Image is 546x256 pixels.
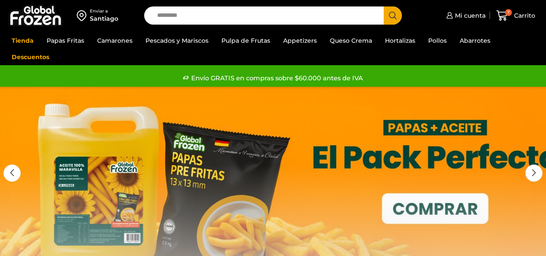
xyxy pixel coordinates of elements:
a: Pulpa de Frutas [217,32,275,49]
img: address-field-icon.svg [77,8,90,23]
a: Queso Crema [325,32,376,49]
a: 7 Carrito [494,6,537,26]
a: Pescados y Mariscos [141,32,213,49]
span: 7 [505,9,512,16]
span: Mi cuenta [453,11,486,20]
a: Descuentos [7,49,54,65]
a: Mi cuenta [444,7,486,24]
a: Camarones [93,32,137,49]
div: Enviar a [90,8,118,14]
button: Search button [384,6,402,25]
div: Santiago [90,14,118,23]
a: Tienda [7,32,38,49]
span: Carrito [512,11,535,20]
a: Pollos [424,32,451,49]
a: Papas Fritas [42,32,88,49]
a: Abarrotes [455,32,495,49]
a: Appetizers [279,32,321,49]
a: Hortalizas [381,32,420,49]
